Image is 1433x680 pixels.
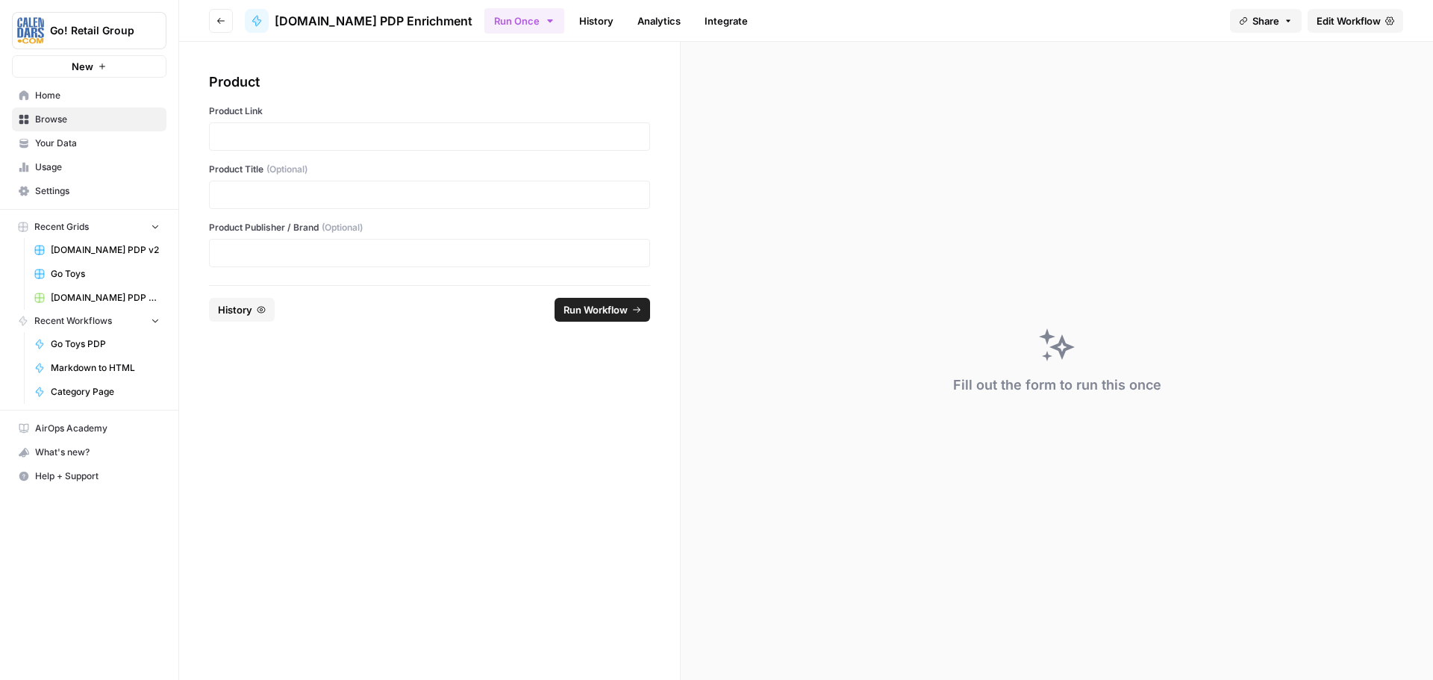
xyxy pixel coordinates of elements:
[696,9,757,33] a: Integrate
[35,470,160,483] span: Help + Support
[1252,13,1279,28] span: Share
[209,221,650,234] label: Product Publisher / Brand
[322,221,363,234] span: (Optional)
[28,332,166,356] a: Go Toys PDP
[35,89,160,102] span: Home
[218,302,252,317] span: History
[12,417,166,440] a: AirOps Academy
[275,12,472,30] span: [DOMAIN_NAME] PDP Enrichment
[35,113,160,126] span: Browse
[570,9,622,33] a: History
[1230,9,1302,33] button: Share
[28,356,166,380] a: Markdown to HTML
[35,422,160,435] span: AirOps Academy
[50,23,140,38] span: Go! Retail Group
[12,131,166,155] a: Your Data
[28,380,166,404] a: Category Page
[72,59,93,74] span: New
[12,155,166,179] a: Usage
[484,8,564,34] button: Run Once
[1317,13,1381,28] span: Edit Workflow
[12,55,166,78] button: New
[28,286,166,310] a: [DOMAIN_NAME] PDP Enrichment Grid
[13,441,166,464] div: What's new?
[28,238,166,262] a: [DOMAIN_NAME] PDP v2
[12,179,166,203] a: Settings
[35,160,160,174] span: Usage
[1308,9,1403,33] a: Edit Workflow
[12,216,166,238] button: Recent Grids
[209,298,275,322] button: History
[17,17,44,44] img: Go! Retail Group Logo
[12,12,166,49] button: Workspace: Go! Retail Group
[209,105,650,118] label: Product Link
[555,298,650,322] button: Run Workflow
[51,361,160,375] span: Markdown to HTML
[628,9,690,33] a: Analytics
[953,375,1161,396] div: Fill out the form to run this once
[209,72,650,93] div: Product
[12,84,166,107] a: Home
[51,337,160,351] span: Go Toys PDP
[28,262,166,286] a: Go Toys
[12,310,166,332] button: Recent Workflows
[35,184,160,198] span: Settings
[12,107,166,131] a: Browse
[34,220,89,234] span: Recent Grids
[12,440,166,464] button: What's new?
[209,163,650,176] label: Product Title
[12,464,166,488] button: Help + Support
[563,302,628,317] span: Run Workflow
[266,163,307,176] span: (Optional)
[51,243,160,257] span: [DOMAIN_NAME] PDP v2
[245,9,472,33] a: [DOMAIN_NAME] PDP Enrichment
[51,267,160,281] span: Go Toys
[51,291,160,305] span: [DOMAIN_NAME] PDP Enrichment Grid
[51,385,160,399] span: Category Page
[35,137,160,150] span: Your Data
[34,314,112,328] span: Recent Workflows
